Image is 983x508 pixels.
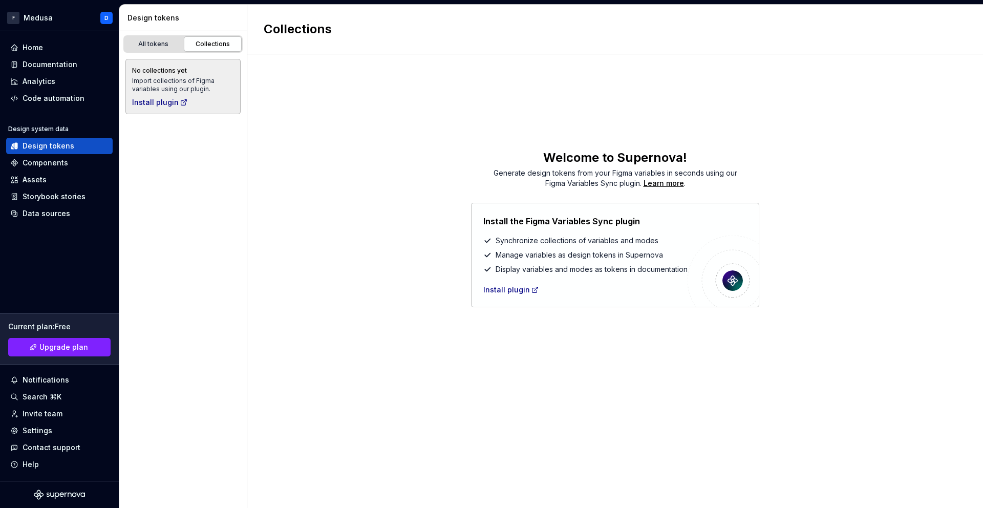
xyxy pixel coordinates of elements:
[23,175,47,185] div: Assets
[39,342,88,352] span: Upgrade plan
[6,389,113,405] button: Search ⌘K
[23,375,69,385] div: Notifications
[8,338,111,356] a: Upgrade plan
[23,392,61,402] div: Search ⌘K
[483,150,747,166] div: Welcome to Supernova!
[132,77,234,93] div: Import collections of Figma variables using our plugin.
[187,40,239,48] div: Collections
[6,138,113,154] a: Design tokens
[23,426,52,436] div: Settings
[23,409,62,419] div: Invite team
[6,406,113,422] a: Invite team
[8,322,111,332] div: Current plan : Free
[23,76,55,87] div: Analytics
[483,264,688,274] div: Display variables and modes as tokens in documentation
[23,459,39,470] div: Help
[23,192,86,202] div: Storybook stories
[6,56,113,73] a: Documentation
[104,14,109,22] div: D
[6,205,113,222] a: Data sources
[2,7,117,29] button: FMedusaD
[132,67,187,75] div: No collections yet
[34,490,85,500] svg: Supernova Logo
[24,13,53,23] div: Medusa
[644,178,684,188] a: Learn more
[483,250,688,260] div: Manage variables as design tokens in Supernova
[6,39,113,56] a: Home
[23,59,77,70] div: Documentation
[23,141,74,151] div: Design tokens
[6,456,113,473] button: Help
[23,43,43,53] div: Home
[6,422,113,439] a: Settings
[6,439,113,456] button: Contact support
[6,172,113,188] a: Assets
[264,21,332,37] h2: Collections
[8,125,69,133] div: Design system data
[23,158,68,168] div: Components
[483,236,688,246] div: Synchronize collections of variables and modes
[483,285,539,295] a: Install plugin
[23,93,84,103] div: Code automation
[494,168,737,187] span: Generate design tokens from your Figma variables in seconds using our Figma Variables Sync plugin. .
[6,155,113,171] a: Components
[7,12,19,24] div: F
[6,73,113,90] a: Analytics
[6,372,113,388] button: Notifications
[23,208,70,219] div: Data sources
[6,188,113,205] a: Storybook stories
[23,442,80,453] div: Contact support
[127,13,243,23] div: Design tokens
[132,97,188,108] a: Install plugin
[128,40,179,48] div: All tokens
[6,90,113,107] a: Code automation
[483,215,640,227] h4: Install the Figma Variables Sync plugin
